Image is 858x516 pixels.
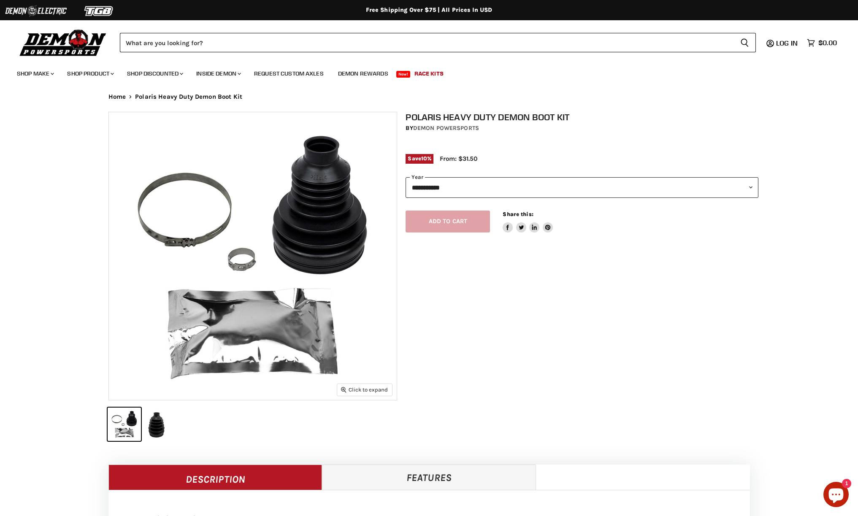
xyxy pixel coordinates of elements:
button: IMAGE thumbnail [143,408,170,441]
span: Log in [776,39,798,47]
button: Search [733,33,756,52]
img: Demon Electric Logo 2 [4,3,68,19]
nav: Breadcrumbs [92,93,767,100]
aside: Share this: [503,211,553,233]
ul: Main menu [11,62,835,82]
form: Product [120,33,756,52]
a: Log in [772,39,803,47]
a: Features [322,465,536,490]
img: IMAGE [109,112,397,400]
span: Share this: [503,211,533,217]
span: New! [396,71,411,78]
a: Inside Demon [190,65,246,82]
img: TGB Logo 2 [68,3,131,19]
span: Save % [406,154,433,163]
span: From: $31.50 [440,155,477,162]
div: by [406,124,758,133]
a: Shop Product [61,65,119,82]
a: Race Kits [408,65,450,82]
span: 10 [421,155,427,162]
button: Click to expand [337,384,392,395]
a: Description [108,465,322,490]
inbox-online-store-chat: Shopify online store chat [821,482,851,509]
a: Shop Discounted [121,65,188,82]
img: Demon Powersports [17,27,109,57]
h1: Polaris Heavy Duty Demon Boot Kit [406,112,758,122]
span: Click to expand [341,386,388,393]
select: year [406,177,758,198]
a: Home [108,93,126,100]
a: Shop Make [11,65,59,82]
a: Demon Powersports [413,124,479,132]
button: IMAGE thumbnail [108,408,141,441]
a: $0.00 [803,37,841,49]
a: Demon Rewards [332,65,395,82]
span: Polaris Heavy Duty Demon Boot Kit [135,93,242,100]
div: Free Shipping Over $75 | All Prices In USD [92,6,767,14]
span: $0.00 [818,39,837,47]
input: Search [120,33,733,52]
a: Request Custom Axles [248,65,330,82]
